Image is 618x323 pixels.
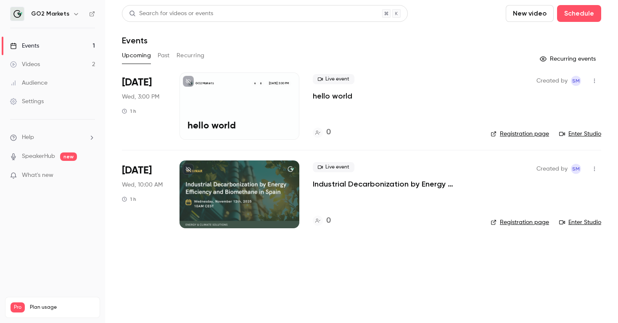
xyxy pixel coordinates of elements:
[122,72,166,140] div: Oct 22 Wed, 3:00 PM (Europe/Berlin)
[122,181,163,189] span: Wed, 10:00 AM
[122,76,152,89] span: [DATE]
[326,127,331,138] h4: 0
[572,76,580,86] span: SM
[11,7,24,21] img: GO2 Markets
[313,91,352,101] a: hello world
[506,5,554,22] button: New video
[122,164,152,177] span: [DATE]
[195,81,214,85] p: GO2 Markets
[122,93,159,101] span: Wed, 3:00 PM
[491,218,549,227] a: Registration page
[22,152,55,161] a: SpeakerHub
[572,164,580,174] span: SM
[122,35,148,45] h1: Events
[536,76,568,86] span: Created by
[22,133,34,142] span: Help
[30,304,95,311] span: Plan usage
[22,171,53,180] span: What's new
[571,164,581,174] span: Sophia Mwema
[536,164,568,174] span: Created by
[536,52,601,66] button: Recurring events
[129,9,213,18] div: Search for videos or events
[559,130,601,138] a: Enter Studio
[158,49,170,62] button: Past
[177,49,205,62] button: Recurring
[10,60,40,69] div: Videos
[188,121,291,132] p: hello world
[313,127,331,138] a: 0
[122,160,166,228] div: Nov 12 Wed, 10:00 AM (Europe/Berlin)
[313,215,331,227] a: 0
[313,179,477,189] a: Industrial Decarbonization by Energy Efficiency and Biomethane in [GEOGRAPHIC_DATA]
[31,10,69,18] h6: GO2 Markets
[180,72,299,140] a: hello worldGO2 MarketsBN[DATE] 3:00 PMhello world
[11,302,25,312] span: Pro
[313,162,354,172] span: Live event
[559,218,601,227] a: Enter Studio
[60,152,77,161] span: new
[122,108,136,115] div: 1 h
[491,130,549,138] a: Registration page
[557,5,601,22] button: Schedule
[266,80,291,86] span: [DATE] 3:00 PM
[10,42,39,50] div: Events
[326,215,331,227] h4: 0
[251,80,258,87] div: N
[122,196,136,203] div: 1 h
[10,79,48,87] div: Audience
[10,97,44,106] div: Settings
[122,49,151,62] button: Upcoming
[10,133,95,142] li: help-dropdown-opener
[258,80,264,87] div: B
[571,76,581,86] span: Sophia Mwema
[313,74,354,84] span: Live event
